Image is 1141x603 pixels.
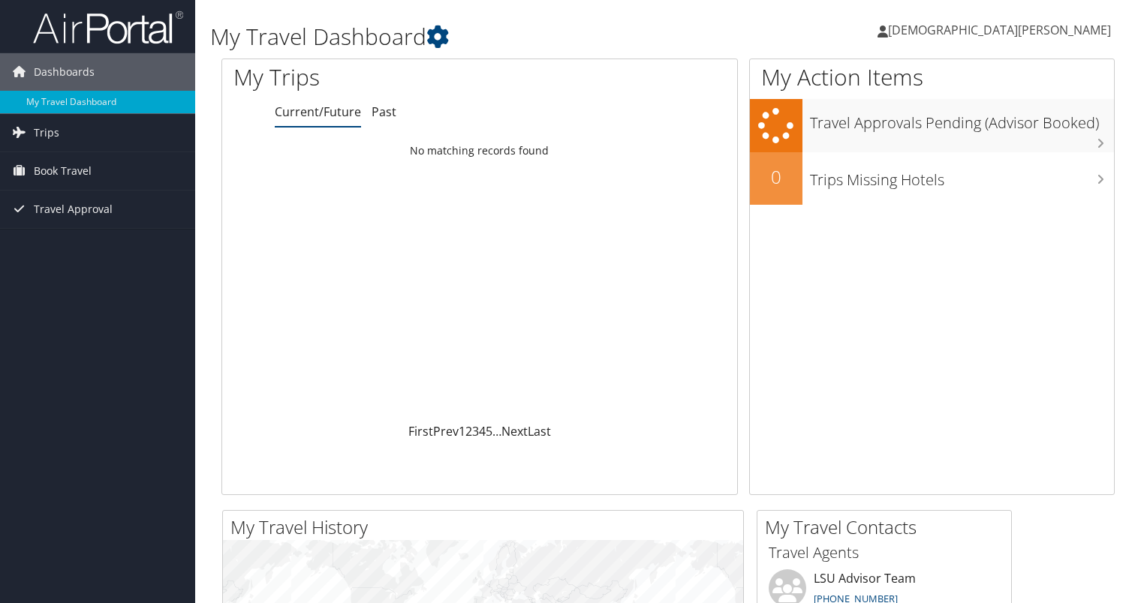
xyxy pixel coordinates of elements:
[34,152,92,190] span: Book Travel
[34,190,113,228] span: Travel Approval
[465,423,472,439] a: 2
[810,162,1114,190] h3: Trips Missing Hotels
[750,61,1114,93] h1: My Action Items
[479,423,486,439] a: 4
[472,423,479,439] a: 3
[230,514,743,540] h2: My Travel History
[33,10,183,45] img: airportal-logo.png
[878,7,1126,52] a: [DEMOGRAPHIC_DATA][PERSON_NAME]
[769,542,1000,563] h3: Travel Agents
[34,53,95,91] span: Dashboards
[486,423,492,439] a: 5
[275,103,361,120] a: Current/Future
[492,423,501,439] span: …
[222,137,737,164] td: No matching records found
[750,152,1114,205] a: 0Trips Missing Hotels
[765,514,1011,540] h2: My Travel Contacts
[528,423,551,439] a: Last
[34,114,59,151] span: Trips
[459,423,465,439] a: 1
[210,21,820,52] h1: My Travel Dashboard
[810,105,1114,133] h3: Travel Approvals Pending (Advisor Booked)
[750,99,1114,152] a: Travel Approvals Pending (Advisor Booked)
[433,423,459,439] a: Prev
[372,103,396,120] a: Past
[408,423,433,439] a: First
[501,423,528,439] a: Next
[888,22,1111,38] span: [DEMOGRAPHIC_DATA][PERSON_NAME]
[233,61,511,93] h1: My Trips
[750,164,802,190] h2: 0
